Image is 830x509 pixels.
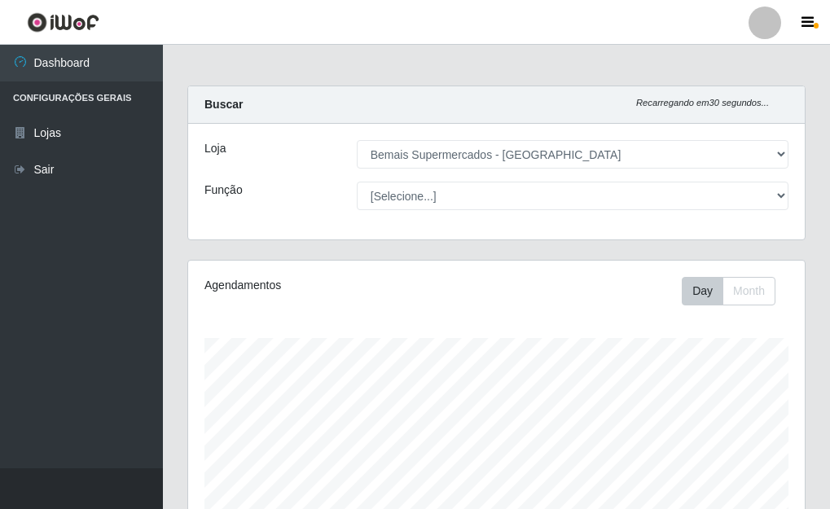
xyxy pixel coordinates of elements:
button: Day [682,277,723,305]
div: Toolbar with button groups [682,277,788,305]
div: First group [682,277,775,305]
strong: Buscar [204,98,243,111]
img: CoreUI Logo [27,12,99,33]
label: Loja [204,140,226,157]
label: Função [204,182,243,199]
div: Agendamentos [204,277,433,294]
button: Month [722,277,775,305]
i: Recarregando em 30 segundos... [636,98,769,108]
